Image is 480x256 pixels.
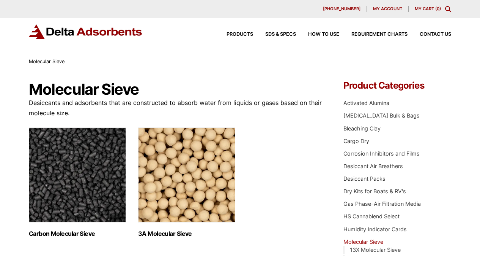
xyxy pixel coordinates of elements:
[343,163,403,169] a: Desiccant Air Breathers
[343,175,386,182] a: Desiccant Packs
[138,230,235,237] h2: 3A Molecular Sieve
[343,150,420,157] a: Corrosion Inhibitors and Films
[29,127,126,237] a: Visit product category Carbon Molecular Sieve
[343,125,381,132] a: Bleaching Clay
[415,6,441,11] a: My Cart (0)
[227,32,253,37] span: Products
[29,81,323,98] h1: Molecular Sieve
[343,100,389,106] a: Activated Alumina
[343,226,407,232] a: Humidity Indicator Cards
[373,7,402,11] span: My account
[214,32,253,37] a: Products
[29,24,143,39] img: Delta Adsorbents
[343,200,421,207] a: Gas Phase-Air Filtration Media
[367,6,409,12] a: My account
[317,6,367,12] a: [PHONE_NUMBER]
[343,138,369,144] a: Cargo Dry
[343,188,406,194] a: Dry Kits for Boats & RV's
[437,6,439,11] span: 0
[29,59,65,64] span: Molecular Sieve
[29,98,323,118] p: Desiccants and adsorbents that are constructed to absorb water from liquids or gases based on the...
[296,32,339,37] a: How to Use
[343,239,383,245] a: Molecular Sieve
[408,32,451,37] a: Contact Us
[138,127,235,237] a: Visit product category 3A Molecular Sieve
[343,213,400,219] a: HS Cannablend Select
[29,127,126,223] img: Carbon Molecular Sieve
[343,81,451,90] h4: Product Categories
[350,246,401,253] a: 13X Molecular Sieve
[420,32,451,37] span: Contact Us
[323,7,360,11] span: [PHONE_NUMBER]
[445,6,451,12] div: Toggle Modal Content
[138,127,235,223] img: 3A Molecular Sieve
[339,32,408,37] a: Requirement Charts
[308,32,339,37] span: How to Use
[351,32,408,37] span: Requirement Charts
[343,112,420,119] a: [MEDICAL_DATA] Bulk & Bags
[265,32,296,37] span: SDS & SPECS
[29,230,126,237] h2: Carbon Molecular Sieve
[253,32,296,37] a: SDS & SPECS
